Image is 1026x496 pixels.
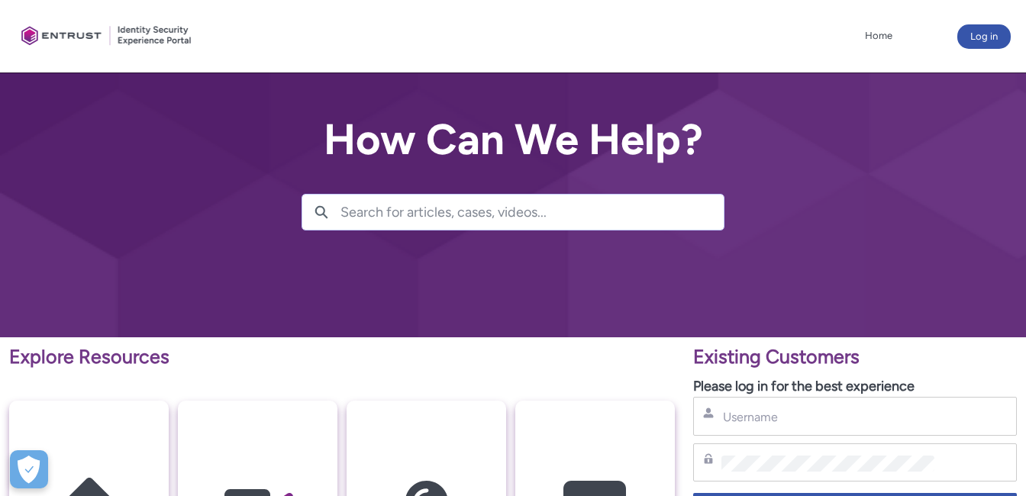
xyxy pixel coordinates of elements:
input: Search for articles, cases, videos... [340,195,724,230]
a: Home [861,24,896,47]
h2: How Can We Help? [302,116,724,163]
button: Log in [957,24,1011,49]
p: Explore Resources [9,343,675,372]
p: Existing Customers [693,343,1017,372]
input: Username [721,409,934,425]
div: Cookie Preferences [10,450,48,488]
button: Search [302,195,340,230]
button: Open Preferences [10,450,48,488]
p: Please log in for the best experience [693,376,1017,397]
